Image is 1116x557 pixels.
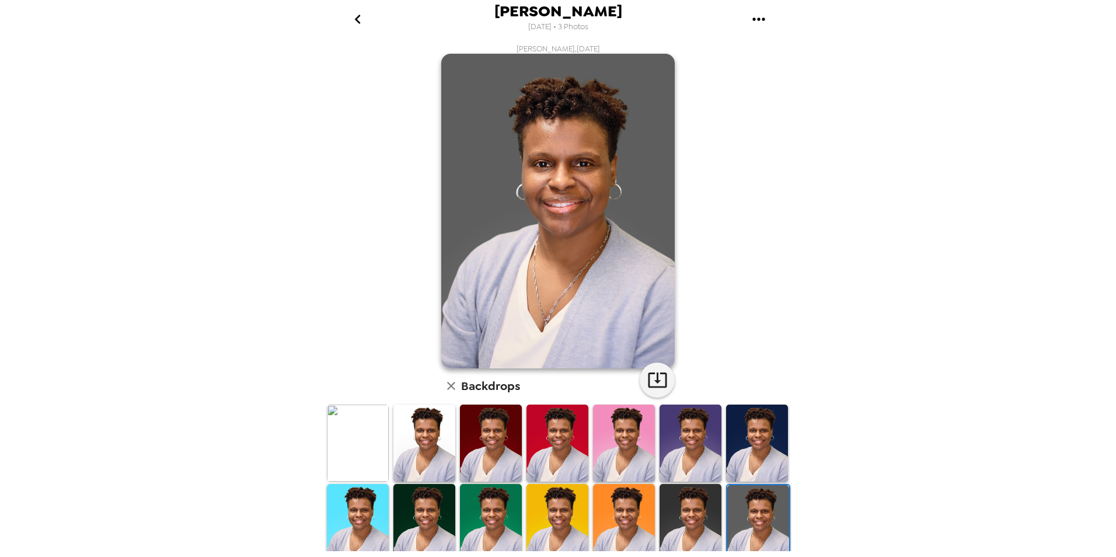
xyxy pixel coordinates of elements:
span: [DATE] • 3 Photos [528,19,588,35]
h6: Backdrops [461,377,520,395]
span: [PERSON_NAME] [494,4,622,19]
span: [PERSON_NAME] , [DATE] [517,44,600,54]
img: user [441,54,675,368]
img: Original [327,405,389,482]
